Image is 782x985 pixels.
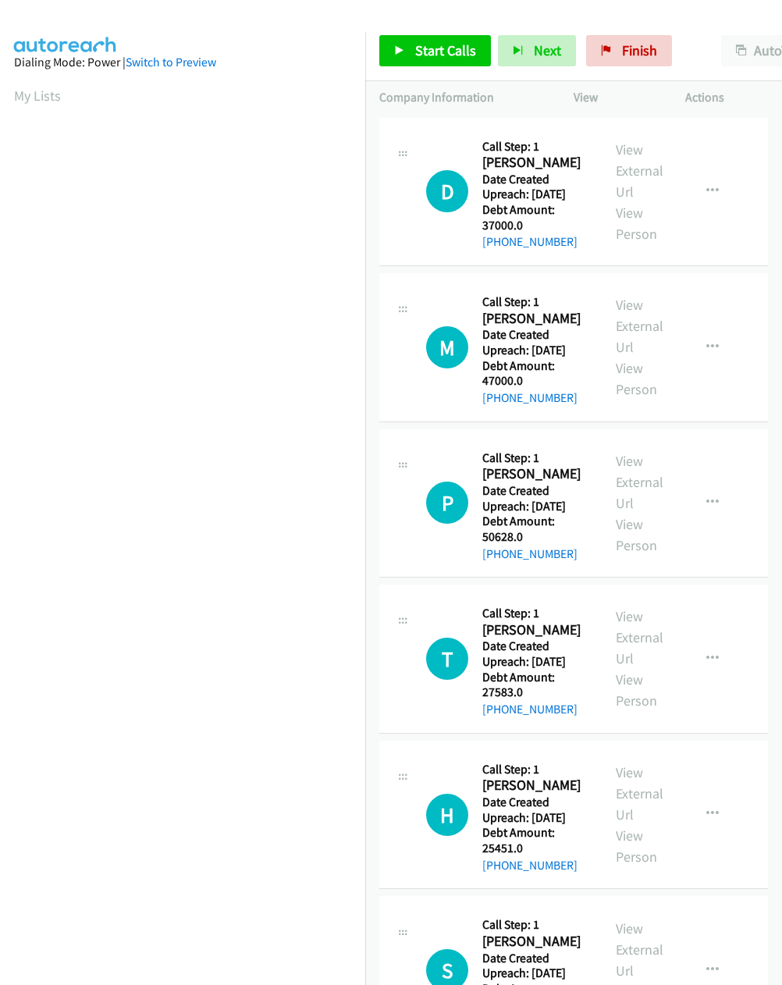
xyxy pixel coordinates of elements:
[482,825,588,855] h5: Debt Amount: 25451.0
[482,294,588,310] h5: Call Step: 1
[482,234,578,249] a: [PHONE_NUMBER]
[482,514,588,544] h5: Debt Amount: 50628.0
[482,483,588,514] h5: Date Created Upreach: [DATE]
[482,139,588,155] h5: Call Step: 1
[685,88,769,107] p: Actions
[482,450,588,466] h5: Call Step: 1
[482,621,585,639] h2: [PERSON_NAME]
[616,515,657,554] a: View Person
[616,204,657,243] a: View Person
[415,41,476,59] span: Start Calls
[14,87,61,105] a: My Lists
[622,41,657,59] span: Finish
[426,482,468,524] h1: P
[616,670,657,709] a: View Person
[482,327,588,357] h5: Date Created Upreach: [DATE]
[426,638,468,680] h1: T
[482,795,588,825] h5: Date Created Upreach: [DATE]
[482,310,585,328] h2: [PERSON_NAME]
[482,777,585,795] h2: [PERSON_NAME]
[426,794,468,836] div: The call is yet to be attempted
[426,326,468,368] h1: M
[379,88,546,107] p: Company Information
[426,794,468,836] h1: H
[482,702,578,717] a: [PHONE_NUMBER]
[426,326,468,368] div: The call is yet to be attempted
[14,120,365,862] iframe: Dialpad
[482,546,578,561] a: [PHONE_NUMBER]
[14,53,351,72] div: Dialing Mode: Power |
[616,452,663,512] a: View External Url
[482,638,588,669] h5: Date Created Upreach: [DATE]
[482,172,588,202] h5: Date Created Upreach: [DATE]
[482,465,585,483] h2: [PERSON_NAME]
[616,919,663,980] a: View External Url
[616,607,663,667] a: View External Url
[616,763,663,823] a: View External Url
[574,88,657,107] p: View
[616,296,663,356] a: View External Url
[482,358,588,389] h5: Debt Amount: 47000.0
[482,762,588,777] h5: Call Step: 1
[482,917,588,933] h5: Call Step: 1
[126,55,216,69] a: Switch to Preview
[482,154,585,172] h2: [PERSON_NAME]
[534,41,561,59] span: Next
[482,670,588,700] h5: Debt Amount: 27583.0
[426,482,468,524] div: The call is yet to be attempted
[482,951,588,981] h5: Date Created Upreach: [DATE]
[482,858,578,873] a: [PHONE_NUMBER]
[482,390,578,405] a: [PHONE_NUMBER]
[616,359,657,398] a: View Person
[482,933,585,951] h2: [PERSON_NAME]
[616,140,663,201] a: View External Url
[482,202,588,233] h5: Debt Amount: 37000.0
[426,170,468,212] h1: D
[616,827,657,866] a: View Person
[586,35,672,66] a: Finish
[379,35,491,66] a: Start Calls
[482,606,588,621] h5: Call Step: 1
[426,638,468,680] div: The call is yet to be attempted
[498,35,576,66] button: Next
[426,170,468,212] div: The call is yet to be attempted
